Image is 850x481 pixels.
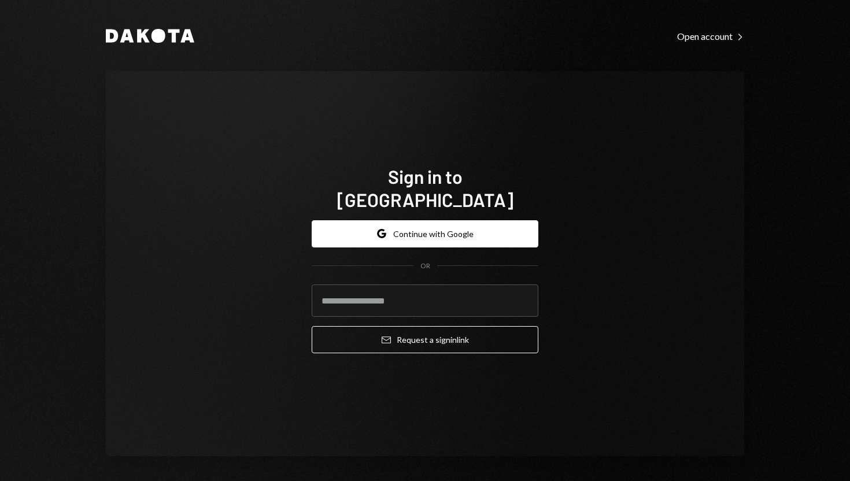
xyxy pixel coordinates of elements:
[677,29,744,42] a: Open account
[677,31,744,42] div: Open account
[312,220,538,247] button: Continue with Google
[420,261,430,271] div: OR
[312,165,538,211] h1: Sign in to [GEOGRAPHIC_DATA]
[312,326,538,353] button: Request a signinlink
